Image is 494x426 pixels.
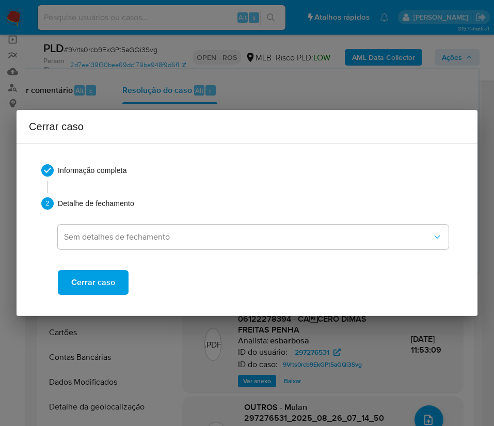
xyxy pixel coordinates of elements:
span: Informação completa [58,165,453,176]
button: Cerrar caso [58,270,129,295]
h2: Cerrar caso [29,118,465,135]
span: Detalhe de fechamento [58,198,453,209]
span: Sem detalhes de fechamento [64,232,432,242]
button: dropdown-closure-detail [58,225,449,249]
span: Cerrar caso [71,271,115,294]
text: 2 [46,200,50,207]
